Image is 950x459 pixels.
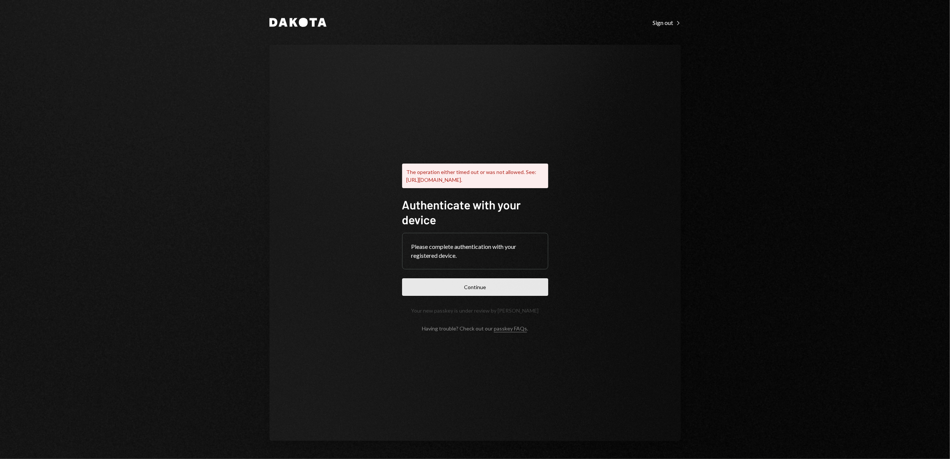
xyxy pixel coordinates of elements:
a: Sign out [653,18,681,26]
div: Sign out [653,19,681,26]
h1: Authenticate with your device [402,197,548,227]
div: Please complete authentication with your registered device. [411,242,539,260]
div: The operation either timed out or was not allowed. See: [URL][DOMAIN_NAME]. [402,164,548,188]
button: Continue [402,278,548,296]
div: Having trouble? Check out our . [422,325,528,332]
a: passkey FAQs [494,325,527,332]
